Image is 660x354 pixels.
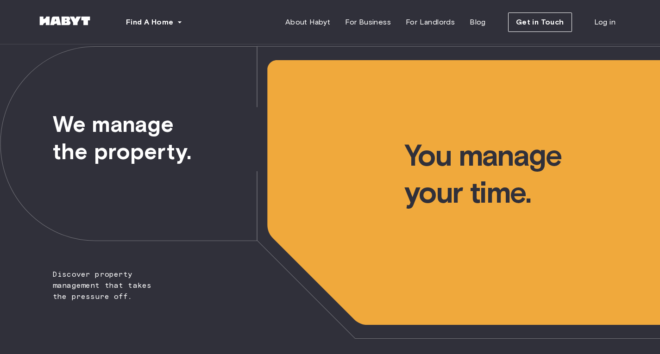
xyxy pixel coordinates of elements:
[406,17,455,28] span: For Landlords
[37,16,93,25] img: Habyt
[285,17,330,28] span: About Habyt
[508,12,572,32] button: Get in Touch
[338,13,398,31] a: For Business
[516,17,564,28] span: Get in Touch
[345,17,391,28] span: For Business
[470,17,486,28] span: Blog
[404,44,660,211] span: You manage your time.
[126,17,173,28] span: Find A Home
[594,17,616,28] span: Log in
[587,13,623,31] a: Log in
[119,13,190,31] button: Find A Home
[398,13,462,31] a: For Landlords
[462,13,493,31] a: Blog
[278,13,338,31] a: About Habyt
